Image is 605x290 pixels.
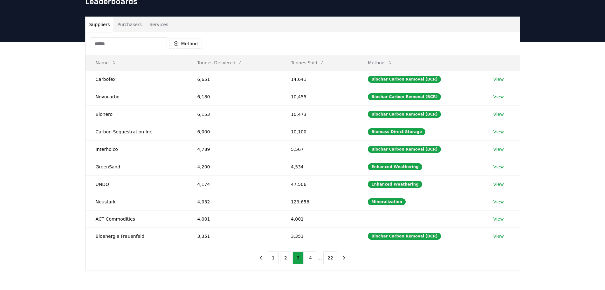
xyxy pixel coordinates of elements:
td: Bioenergie Frauenfeld [86,227,187,245]
button: 1 [268,251,279,264]
td: UNDO [86,175,187,193]
td: 14,641 [281,70,358,88]
div: Enhanced Weathering [368,163,422,170]
div: Enhanced Weathering [368,181,422,188]
td: 4,534 [281,158,358,175]
button: previous page [256,251,266,264]
td: Bionero [86,105,187,123]
button: Tonnes Sold [286,56,330,69]
div: Mineralization [368,198,406,205]
button: Services [146,17,172,32]
li: ... [317,254,322,262]
button: Name [91,56,121,69]
td: Interholco [86,140,187,158]
button: 2 [280,251,291,264]
button: Method [169,39,202,49]
td: 4,032 [187,193,280,210]
td: 5,567 [281,140,358,158]
td: 4,174 [187,175,280,193]
td: ACT Commodities [86,210,187,227]
button: Purchasers [113,17,146,32]
div: Biochar Carbon Removal (BCR) [368,76,441,83]
a: View [493,111,504,117]
a: View [493,129,504,135]
a: View [493,199,504,205]
a: View [493,164,504,170]
button: Suppliers [86,17,114,32]
td: 6,153 [187,105,280,123]
td: Novocarbo [86,88,187,105]
a: View [493,94,504,100]
td: 4,001 [187,210,280,227]
a: View [493,76,504,82]
td: 47,506 [281,175,358,193]
button: Method [363,56,397,69]
td: Neustark [86,193,187,210]
div: Biochar Carbon Removal (BCR) [368,111,441,118]
td: 4,200 [187,158,280,175]
a: View [493,216,504,222]
td: 129,656 [281,193,358,210]
button: 3 [292,251,304,264]
td: 4,001 [281,210,358,227]
td: Carbofex [86,70,187,88]
button: Tonnes Delivered [192,56,248,69]
td: 3,351 [281,227,358,245]
td: 6,000 [187,123,280,140]
div: Biomass Direct Storage [368,128,425,135]
button: 22 [323,251,337,264]
td: 6,180 [187,88,280,105]
button: 4 [305,251,316,264]
td: Carbon Sequestration Inc [86,123,187,140]
td: 4,789 [187,140,280,158]
td: 10,455 [281,88,358,105]
td: 6,651 [187,70,280,88]
td: 10,473 [281,105,358,123]
div: Biochar Carbon Removal (BCR) [368,93,441,100]
a: View [493,233,504,239]
td: 3,351 [187,227,280,245]
button: next page [339,251,349,264]
td: 10,100 [281,123,358,140]
div: Biochar Carbon Removal (BCR) [368,233,441,240]
a: View [493,181,504,187]
td: GreenSand [86,158,187,175]
div: Biochar Carbon Removal (BCR) [368,146,441,153]
a: View [493,146,504,152]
